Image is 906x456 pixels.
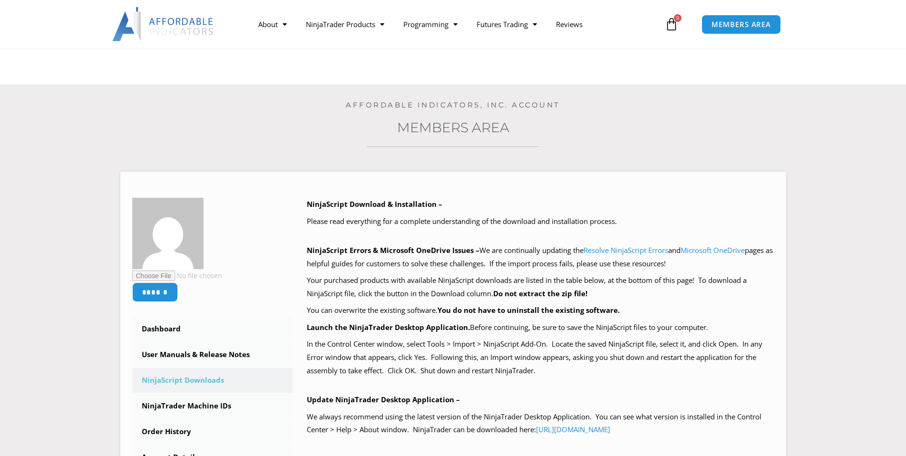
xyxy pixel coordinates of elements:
[132,419,293,444] a: Order History
[132,368,293,393] a: NinjaScript Downloads
[307,410,774,437] p: We always recommend using the latest version of the NinjaTrader Desktop Application. You can see ...
[711,21,771,28] span: MEMBERS AREA
[307,395,460,404] b: Update NinjaTrader Desktop Application –
[674,14,682,22] span: 0
[132,342,293,367] a: User Manuals & Release Notes
[307,244,774,271] p: We are continually updating the and pages as helpful guides for customers to solve these challeng...
[307,274,774,301] p: Your purchased products with available NinjaScript downloads are listed in the table below, at th...
[296,13,394,35] a: NinjaTrader Products
[132,198,204,269] img: 2dbaf27b5322b928826d69f7e4950490f60b459907147cae2d08ab120b90e784
[132,317,293,341] a: Dashboard
[112,7,214,41] img: LogoAI | Affordable Indicators – NinjaTrader
[307,322,470,332] b: Launch the NinjaTrader Desktop Application.
[249,13,662,35] nav: Menu
[467,13,546,35] a: Futures Trading
[584,245,668,255] a: Resolve NinjaScript Errors
[493,289,587,298] b: Do not extract the zip file!
[681,245,745,255] a: Microsoft OneDrive
[346,100,560,109] a: Affordable Indicators, Inc. Account
[307,199,442,209] b: NinjaScript Download & Installation –
[307,338,774,378] p: In the Control Center window, select Tools > Import > NinjaScript Add-On. Locate the saved NinjaS...
[536,425,610,434] a: [URL][DOMAIN_NAME]
[701,15,781,34] a: MEMBERS AREA
[307,321,774,334] p: Before continuing, be sure to save the NinjaScript files to your computer.
[438,305,620,315] b: You do not have to uninstall the existing software.
[249,13,296,35] a: About
[394,13,467,35] a: Programming
[307,215,774,228] p: Please read everything for a complete understanding of the download and installation process.
[307,245,479,255] b: NinjaScript Errors & Microsoft OneDrive Issues –
[397,119,509,136] a: Members Area
[132,394,293,418] a: NinjaTrader Machine IDs
[651,10,692,38] a: 0
[307,304,774,317] p: You can overwrite the existing software.
[546,13,592,35] a: Reviews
